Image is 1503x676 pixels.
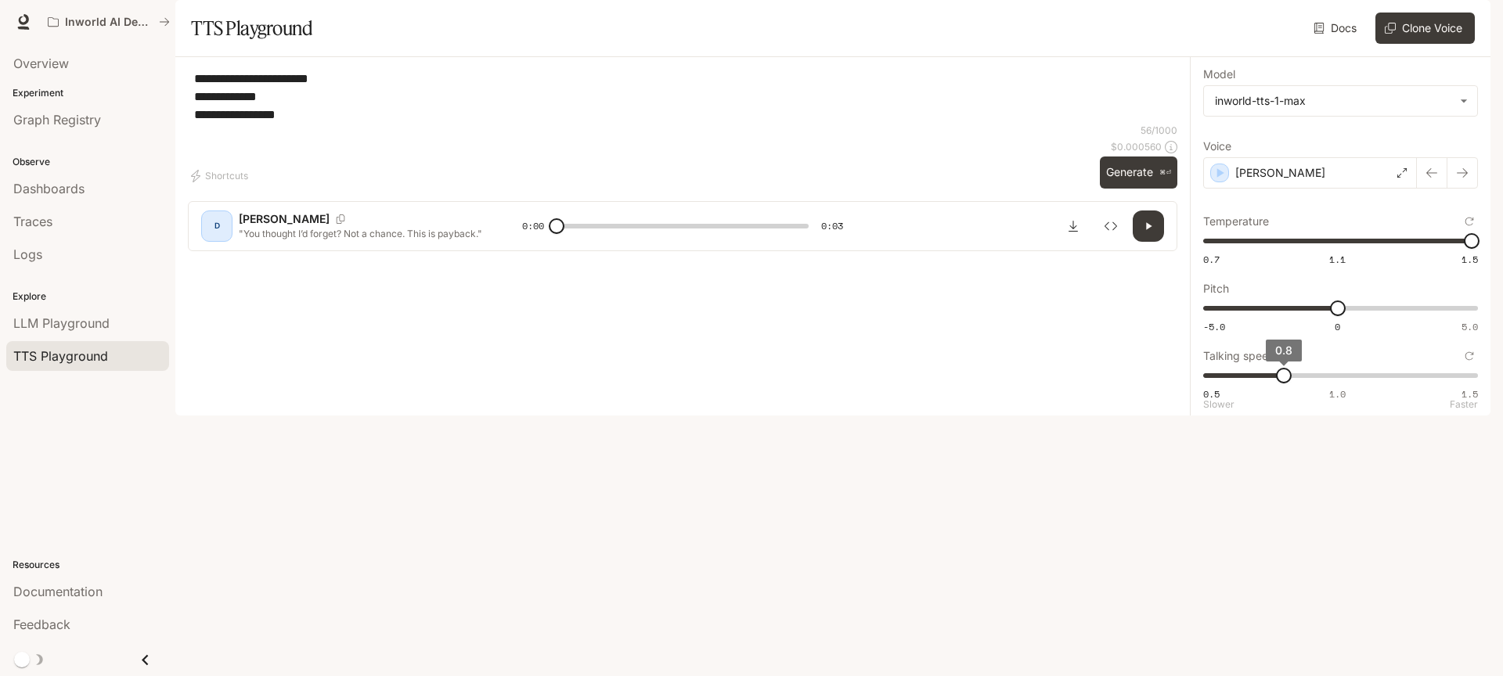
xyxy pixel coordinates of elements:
button: Inspect [1095,210,1126,242]
button: Copy Voice ID [330,214,351,224]
p: $ 0.000560 [1111,140,1162,153]
span: -5.0 [1203,320,1225,333]
p: [PERSON_NAME] [239,211,330,227]
button: Reset to default [1461,213,1478,230]
p: Faster [1450,400,1478,409]
button: Reset to default [1461,347,1478,365]
h1: TTS Playground [191,13,312,44]
span: 0 [1335,320,1340,333]
p: Slower [1203,400,1234,409]
p: "You thought I’d forget? Not a chance. This is payback." [239,227,485,240]
p: Pitch [1203,283,1229,294]
span: 1.1 [1329,253,1346,266]
div: D [204,214,229,239]
span: 0:03 [821,218,843,234]
p: 56 / 1000 [1141,124,1177,137]
span: 0.7 [1203,253,1220,266]
div: inworld-tts-1-max [1215,93,1452,109]
span: 1.5 [1462,387,1478,401]
button: Clone Voice [1375,13,1475,44]
p: ⌘⏎ [1159,168,1171,178]
p: Temperature [1203,216,1269,227]
p: Inworld AI Demos [65,16,153,29]
span: 0.5 [1203,387,1220,401]
p: [PERSON_NAME] [1235,165,1325,181]
p: Voice [1203,141,1231,152]
span: 0:00 [522,218,544,234]
span: 5.0 [1462,320,1478,333]
button: All workspaces [41,6,177,38]
p: Talking speed [1203,351,1275,361]
a: Docs [1310,13,1363,44]
button: Shortcuts [188,164,254,189]
button: Generate⌘⏎ [1100,156,1177,189]
span: 0.8 [1275,343,1292,357]
span: 1.5 [1462,253,1478,266]
div: inworld-tts-1-max [1204,86,1477,116]
p: Model [1203,69,1235,80]
span: 1.0 [1329,387,1346,401]
button: Download audio [1058,210,1089,242]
